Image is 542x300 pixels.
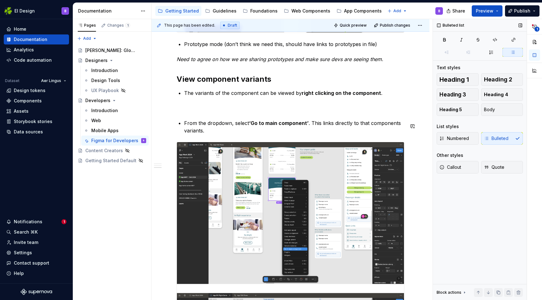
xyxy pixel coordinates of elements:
[372,21,413,30] button: Publish changes
[4,268,69,278] button: Help
[437,88,479,101] button: Heading 3
[85,147,123,154] div: Content Creators
[14,108,29,114] div: Assets
[249,120,309,126] strong: ‘Go to main component’
[14,250,32,256] div: Settings
[14,26,26,32] div: Home
[41,78,61,83] span: Aer Lingus
[439,76,469,83] span: Heading 1
[439,135,469,142] span: Numbered
[184,119,404,134] p: From the dropdown, select . This links directly to that components variants.
[437,161,479,173] button: Callout
[443,5,469,17] button: Share
[14,239,38,246] div: Invite team
[14,47,34,53] div: Analytics
[85,158,136,164] div: Getting Started Default
[4,227,69,237] button: Search ⌘K
[437,73,479,86] button: Heading 1
[437,103,479,116] button: Heading 5
[81,85,149,96] a: UX Playbook
[385,7,409,15] button: Add
[484,164,504,170] span: Quote
[184,40,404,48] p: Prototype mode (don’t think we need this, should have links to prototypes in file)
[240,6,280,16] a: Foundations
[75,45,149,55] a: [PERSON_NAME]: Global Experience Language
[203,6,239,16] a: Guidelines
[81,116,149,126] a: Web
[184,89,404,97] p: The variants of the component can be viewed by .
[291,8,330,14] div: Web Components
[380,23,410,28] span: Publish changes
[439,164,461,170] span: Callout
[4,55,69,65] a: Code automation
[81,75,149,85] a: Design Tools
[81,126,149,136] a: Mobile Apps
[437,132,479,145] button: Numbered
[14,129,43,135] div: Data sources
[75,45,149,166] div: Page tree
[85,47,137,54] div: [PERSON_NAME]: Global Experience Language
[484,91,508,98] span: Heading 4
[472,5,502,17] button: Preview
[75,156,149,166] a: Getting Started Default
[4,45,69,55] a: Analytics
[1,4,72,18] button: EI DesignB
[481,161,523,173] button: Quote
[85,57,108,64] div: Designers
[302,90,381,96] strong: right clicking on the component
[437,123,459,130] div: List styles
[14,260,49,266] div: Contact support
[4,96,69,106] a: Components
[78,8,137,14] div: Documentation
[281,6,333,16] a: Web Components
[4,248,69,258] a: Settings
[4,237,69,247] a: Invite team
[75,146,149,156] a: Content Creators
[481,73,523,86] button: Heading 2
[439,106,462,113] span: Heading 5
[344,8,382,14] div: App Components
[250,8,278,14] div: Foundations
[439,91,466,98] span: Heading 3
[64,8,66,13] div: B
[5,78,19,83] div: Dataset
[505,5,539,17] button: Publish
[452,8,465,14] span: Share
[334,6,384,16] a: App Components
[91,137,138,144] div: Figma for Developers
[332,21,369,30] button: Quick preview
[91,127,119,134] div: Mobile Apps
[177,56,383,62] em: Need to agree on how we are sharing prototypes and make sure devs are seeing them.
[484,76,512,83] span: Heading 2
[4,7,12,15] img: 56b5df98-d96d-4d7e-807c-0afdf3bdaefa.png
[437,288,467,297] div: Block actions
[91,107,118,114] div: Introduction
[4,217,69,227] button: Notifications1
[4,24,69,34] a: Home
[340,23,367,28] span: Quick preview
[38,76,69,85] button: Aer Lingus
[125,23,130,28] span: 1
[481,88,523,101] button: Heading 4
[4,258,69,268] button: Contact support
[143,137,145,144] div: B
[437,65,460,71] div: Text styles
[476,8,493,14] span: Preview
[61,219,66,224] span: 1
[81,136,149,146] a: Figma for DevelopersB
[14,36,47,43] div: Documentation
[14,118,52,125] div: Storybook stories
[165,8,199,14] div: Getting Started
[91,87,119,94] div: UX Playbook
[83,36,91,41] span: Add
[155,6,201,16] a: Getting Started
[91,117,101,124] div: Web
[14,229,38,235] div: Search ⌘K
[14,270,24,277] div: Help
[164,23,215,28] span: This page has been edited.
[91,67,118,74] div: Introduction
[177,74,404,84] h2: View component variants
[78,23,96,28] div: Pages
[514,8,530,14] span: Publish
[481,103,523,116] button: Body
